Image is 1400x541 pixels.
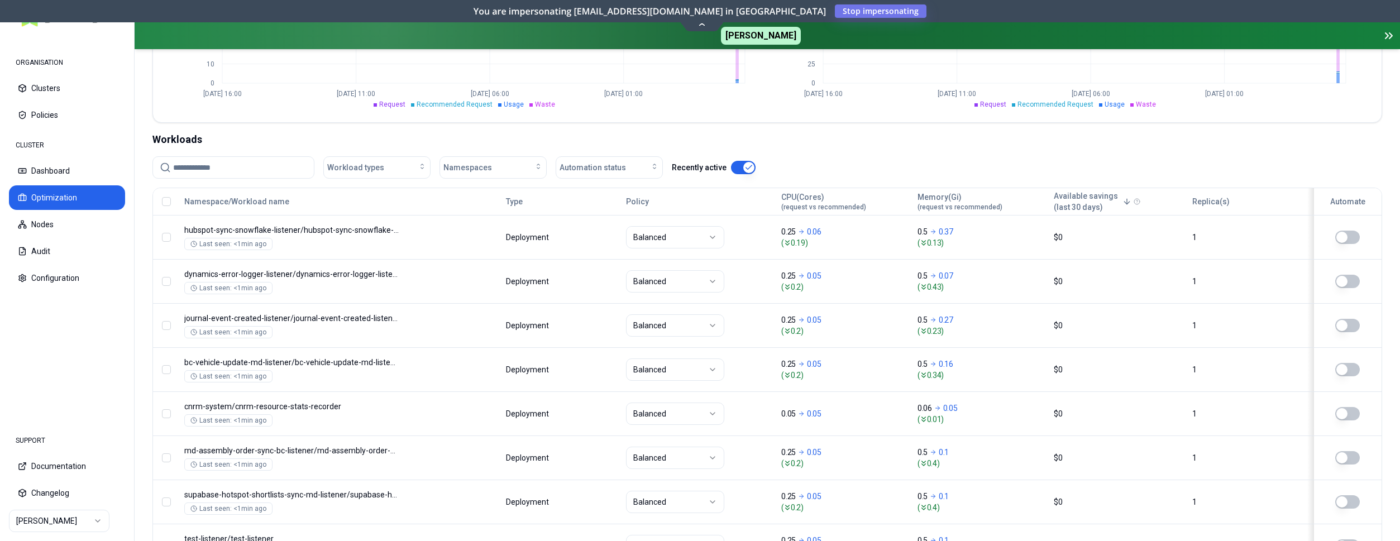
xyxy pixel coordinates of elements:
[190,460,266,469] div: Last seen: <1min ago
[918,191,1002,212] div: Memory(Gi)
[918,414,1044,425] span: ( 0.01 )
[190,284,266,293] div: Last seen: <1min ago
[781,325,907,337] span: ( 0.2 )
[9,51,125,74] div: ORGANISATION
[1205,90,1244,98] tspan: [DATE] 01:00
[184,401,399,412] p: cnrm-resource-stats-recorder
[9,159,125,183] button: Dashboard
[781,190,866,213] button: CPU(Cores)(request vs recommended)
[807,226,821,237] p: 0.06
[918,203,1002,212] span: (request vs recommended)
[184,190,289,213] button: Namespace/Workload name
[1054,232,1182,243] div: $0
[918,358,928,370] p: 0.5
[938,90,976,98] tspan: [DATE] 11:00
[9,185,125,210] button: Optimization
[556,156,663,179] button: Automation status
[152,132,1382,147] div: Workloads
[781,370,907,381] span: ( 0.2 )
[184,357,399,368] p: bc-vehicle-update-md-listener
[918,370,1044,381] span: ( 0.34 )
[1192,320,1302,331] div: 1
[1054,364,1182,375] div: $0
[939,358,953,370] p: 0.16
[781,447,796,458] p: 0.25
[781,270,796,281] p: 0.25
[506,320,551,331] div: Deployment
[918,491,928,502] p: 0.5
[9,76,125,100] button: Clusters
[1192,364,1302,375] div: 1
[918,237,1044,248] span: ( 0.13 )
[417,100,493,108] span: Recommended Request
[918,190,1002,213] button: Memory(Gi)(request vs recommended)
[939,491,949,502] p: 0.1
[918,281,1044,293] span: ( 0.43 )
[1054,408,1182,419] div: $0
[323,156,431,179] button: Workload types
[190,504,266,513] div: Last seen: <1min ago
[807,408,821,419] p: 0.05
[184,313,399,324] p: journal-event-created-listener
[1192,232,1302,243] div: 1
[1072,90,1110,98] tspan: [DATE] 06:00
[807,314,821,325] p: 0.05
[918,458,1044,469] span: ( 0.4 )
[1136,100,1156,108] span: Waste
[781,281,907,293] span: ( 0.2 )
[184,445,399,456] p: md-assembly-order-sync-bc-listener
[807,60,815,68] tspan: 25
[190,372,266,381] div: Last seen: <1min ago
[560,162,626,173] span: Automation status
[439,156,547,179] button: Namespaces
[781,191,866,212] div: CPU(Cores)
[9,212,125,237] button: Nodes
[672,164,727,171] label: Recently active
[504,100,524,108] span: Usage
[807,270,821,281] p: 0.05
[1054,276,1182,287] div: $0
[1192,276,1302,287] div: 1
[211,79,214,87] tspan: 0
[781,203,866,212] span: (request vs recommended)
[1105,100,1125,108] span: Usage
[1017,100,1093,108] span: Recommended Request
[604,90,643,98] tspan: [DATE] 01:00
[918,403,932,414] p: 0.06
[190,328,266,337] div: Last seen: <1min ago
[506,452,551,463] div: Deployment
[1054,320,1182,331] div: $0
[781,458,907,469] span: ( 0.2 )
[184,269,399,280] p: dynamics-error-logger-listener
[535,100,555,108] span: Waste
[9,103,125,127] button: Policies
[804,90,843,98] tspan: [DATE] 16:00
[939,226,953,237] p: 0.37
[807,447,821,458] p: 0.05
[471,90,509,98] tspan: [DATE] 06:00
[207,60,214,68] tspan: 10
[721,27,801,45] span: [PERSON_NAME]
[1192,190,1230,213] button: Replica(s)
[379,100,405,108] span: Request
[939,270,953,281] p: 0.07
[781,502,907,513] span: ( 0.2 )
[337,90,375,98] tspan: [DATE] 11:00
[9,239,125,264] button: Audit
[506,276,551,287] div: Deployment
[781,358,796,370] p: 0.25
[184,224,399,236] p: hubspot-sync-snowflake-listener
[781,237,907,248] span: ( 0.19 )
[943,403,958,414] p: 0.05
[9,266,125,290] button: Configuration
[781,408,796,419] p: 0.05
[184,489,399,500] p: supabase-hotspot-shortlists-sync-md-listener
[1054,452,1182,463] div: $0
[203,90,242,98] tspan: [DATE] 16:00
[506,408,551,419] div: Deployment
[939,447,949,458] p: 0.1
[506,496,551,508] div: Deployment
[9,429,125,452] div: SUPPORT
[918,314,928,325] p: 0.5
[918,270,928,281] p: 0.5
